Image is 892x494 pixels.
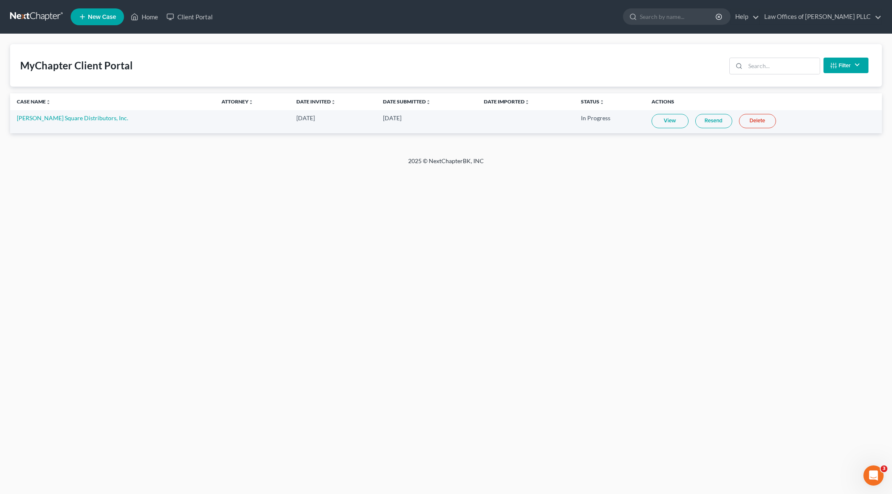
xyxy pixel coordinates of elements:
[296,114,315,122] span: [DATE]
[17,114,128,122] a: [PERSON_NAME] Square Distributors, Inc.
[127,9,162,24] a: Home
[383,114,401,122] span: [DATE]
[695,114,732,128] a: Resend
[881,465,887,472] span: 3
[88,14,116,20] span: New Case
[760,9,881,24] a: Law Offices of [PERSON_NAME] PLLC
[222,98,253,105] a: Attorneyunfold_more
[484,98,530,105] a: Date Importedunfold_more
[581,98,604,105] a: Statusunfold_more
[739,114,776,128] a: Delete
[162,9,217,24] a: Client Portal
[20,59,133,72] div: MyChapter Client Portal
[206,157,686,172] div: 2025 © NextChapterBK, INC
[823,58,868,73] button: Filter
[599,100,604,105] i: unfold_more
[426,100,431,105] i: unfold_more
[863,465,884,486] iframe: Intercom live chat
[46,100,51,105] i: unfold_more
[296,98,336,105] a: Date Invitedunfold_more
[731,9,759,24] a: Help
[248,100,253,105] i: unfold_more
[640,9,717,24] input: Search by name...
[331,100,336,105] i: unfold_more
[652,114,689,128] a: View
[17,98,51,105] a: Case Nameunfold_more
[645,93,882,110] th: Actions
[574,110,644,133] td: In Progress
[745,58,820,74] input: Search...
[525,100,530,105] i: unfold_more
[383,98,431,105] a: Date Submittedunfold_more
